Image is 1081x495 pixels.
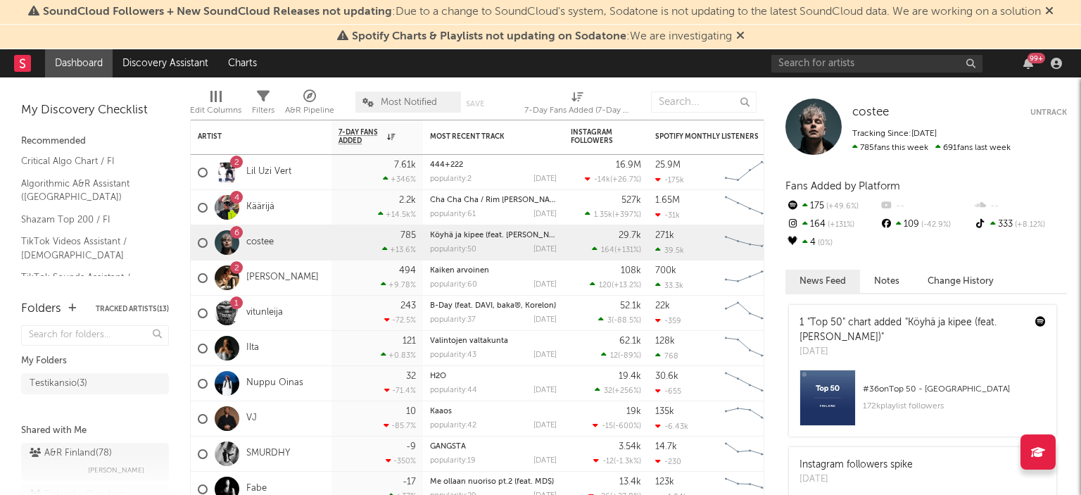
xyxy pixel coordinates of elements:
[863,398,1046,415] div: 172k playlist followers
[719,261,782,296] svg: Chart title
[655,246,684,255] div: 39.5k
[339,128,384,145] span: 7-Day Fans Added
[860,270,914,293] button: Notes
[620,352,639,360] span: -89 %
[533,246,557,253] div: [DATE]
[21,234,155,263] a: TikTok Videos Assistant / [DEMOGRAPHIC_DATA]
[621,266,641,275] div: 108k
[246,448,290,460] a: SMURDHY
[1030,106,1067,120] button: Untrack
[719,437,782,472] svg: Chart title
[430,457,476,465] div: popularity: 19
[113,49,218,77] a: Discovery Assistant
[719,366,782,401] svg: Chart title
[617,246,639,254] span: +131 %
[614,387,639,395] span: +256 %
[852,144,928,152] span: 785 fans this week
[655,281,683,290] div: 33.3k
[430,211,476,218] div: popularity: 61
[824,203,859,211] span: +49.6 %
[430,161,557,169] div: 444+222
[655,387,681,396] div: -655
[619,442,641,451] div: 3.54k
[655,337,675,346] div: 128k
[607,317,612,325] span: 3
[852,106,889,118] span: costee
[604,387,612,395] span: 32
[533,422,557,430] div: [DATE]
[430,408,452,415] a: Kaaos
[592,245,641,254] div: ( )
[619,477,641,487] div: 13.4k
[285,102,334,119] div: A&R Pipeline
[651,92,757,113] input: Search...
[590,280,641,289] div: ( )
[88,462,144,479] span: [PERSON_NAME]
[246,307,283,319] a: vitunleija
[852,106,889,120] a: costee
[246,413,257,425] a: VJ
[973,215,1067,234] div: 333
[190,84,241,125] div: Edit Columns
[1023,58,1033,69] button: 99+
[430,443,557,451] div: GANGSTA
[719,331,782,366] svg: Chart title
[601,351,641,360] div: ( )
[619,337,641,346] div: 62.1k
[430,337,557,345] div: Valintojen valtakunta
[533,281,557,289] div: [DATE]
[785,181,900,192] span: Fans Added by Platform
[285,84,334,125] div: A&R Pipeline
[218,49,267,77] a: Charts
[585,210,641,219] div: ( )
[381,351,416,360] div: +0.83 %
[863,381,1046,398] div: # 36 on Top 50 - [GEOGRAPHIC_DATA]
[430,302,557,310] div: B-Day (feat. DAVI, baka®, Korelon)
[381,280,416,289] div: +9.78 %
[655,457,681,466] div: -230
[655,407,674,416] div: 135k
[21,176,155,205] a: Algorithmic A&R Assistant ([GEOGRAPHIC_DATA])
[655,301,670,311] div: 22k
[384,421,416,430] div: -85.7 %
[1013,221,1045,229] span: +8.12 %
[383,175,416,184] div: +346 %
[430,232,557,239] div: Köyhä ja kipee (feat. BESS)
[21,301,61,318] div: Folders
[430,161,463,169] a: 444+222
[826,221,854,229] span: +131 %
[614,211,639,219] span: +397 %
[598,315,641,325] div: ( )
[616,161,641,170] div: 16.9M
[785,197,879,215] div: 175
[789,370,1056,437] a: #36onTop 50 - [GEOGRAPHIC_DATA]172kplaylist followers
[973,197,1067,215] div: --
[655,196,680,205] div: 1.65M
[571,128,620,145] div: Instagram Followers
[21,212,155,227] a: Shazam Top 200 / FI
[430,175,472,183] div: popularity: 2
[384,315,416,325] div: -72.5 %
[430,196,557,204] div: Cha Cha Cha / Rim Tim Tagi Dim (Battle Mashup)
[585,175,641,184] div: ( )
[430,246,476,253] div: popularity: 50
[719,296,782,331] svg: Chart title
[614,317,639,325] span: -88.5 %
[21,443,169,481] a: A&R Finland(78)[PERSON_NAME]
[533,457,557,465] div: [DATE]
[45,49,113,77] a: Dashboard
[599,282,612,289] span: 120
[406,372,416,381] div: 32
[719,190,782,225] svg: Chart title
[914,270,1008,293] button: Change History
[816,239,833,247] span: 0 %
[352,31,732,42] span: : We are investigating
[619,231,641,240] div: 29.7k
[785,234,879,252] div: 4
[799,315,1025,345] div: 1 "Top 50" chart added
[430,232,569,239] a: Köyhä ja kipee (feat. [PERSON_NAME])
[430,443,466,451] a: GANGSTA
[384,386,416,395] div: -71.4 %
[403,477,416,487] div: -17
[406,407,416,416] div: 10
